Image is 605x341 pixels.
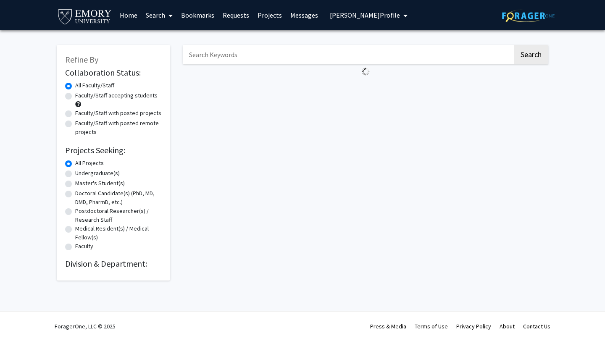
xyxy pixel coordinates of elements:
div: ForagerOne, LLC © 2025 [55,312,116,341]
label: Doctoral Candidate(s) (PhD, MD, DMD, PharmD, etc.) [75,189,162,207]
a: Messages [286,0,322,30]
label: Medical Resident(s) / Medical Fellow(s) [75,224,162,242]
a: Terms of Use [415,323,448,330]
h2: Collaboration Status: [65,68,162,78]
img: Emory University Logo [57,7,113,26]
label: All Faculty/Staff [75,81,114,90]
label: Faculty/Staff accepting students [75,91,158,100]
label: Master's Student(s) [75,179,125,188]
label: Undergraduate(s) [75,169,120,178]
input: Search Keywords [183,45,513,64]
button: Search [514,45,548,64]
a: Home [116,0,142,30]
a: Projects [253,0,286,30]
span: [PERSON_NAME] Profile [330,11,400,19]
h2: Division & Department: [65,259,162,269]
img: ForagerOne Logo [502,9,555,22]
a: Press & Media [370,323,406,330]
iframe: Chat [569,303,599,335]
a: Contact Us [523,323,550,330]
span: Refine By [65,54,98,65]
img: Loading [358,64,373,79]
label: Postdoctoral Researcher(s) / Research Staff [75,207,162,224]
nav: Page navigation [183,79,548,98]
label: Faculty/Staff with posted remote projects [75,119,162,136]
label: Faculty [75,242,93,251]
a: Search [142,0,177,30]
label: Faculty/Staff with posted projects [75,109,161,118]
label: All Projects [75,159,104,168]
a: Requests [218,0,253,30]
a: Bookmarks [177,0,218,30]
a: Privacy Policy [456,323,491,330]
h2: Projects Seeking: [65,145,162,155]
a: About [500,323,515,330]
